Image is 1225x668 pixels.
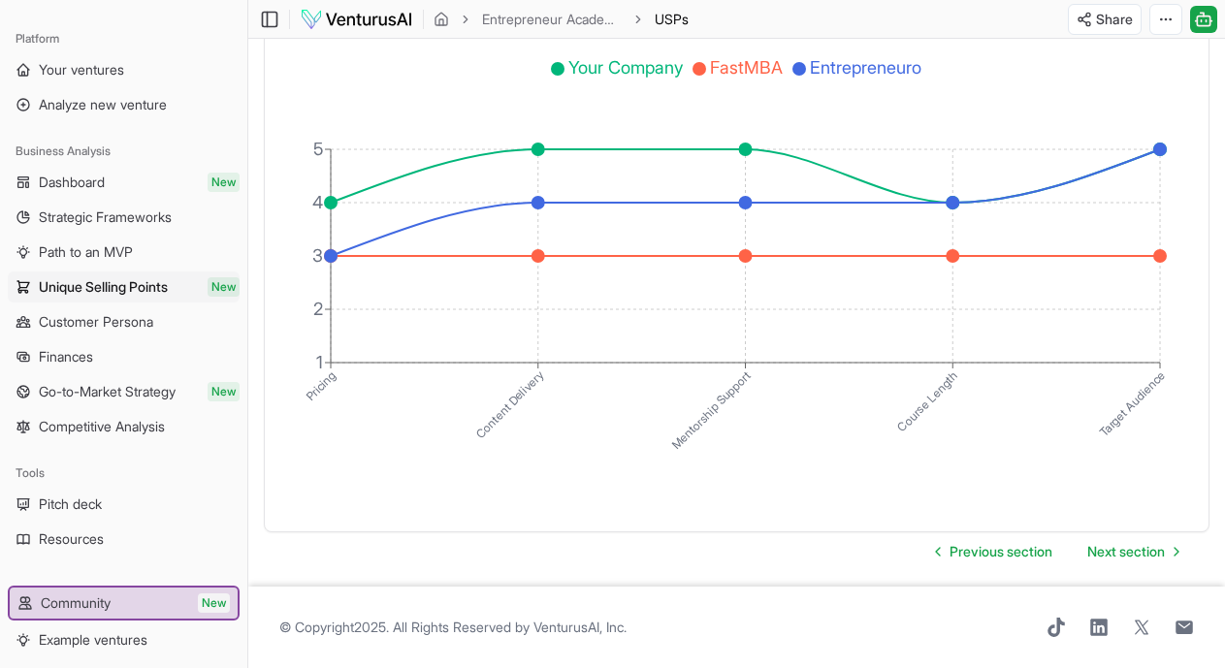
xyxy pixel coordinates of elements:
span: Community [41,593,111,613]
span: Previous section [950,542,1052,561]
span: FastMBA [710,57,783,78]
span: Resources [39,529,104,549]
a: Pitch deck [8,489,240,520]
a: Strategic Frameworks [8,202,240,233]
span: Next section [1087,542,1165,561]
a: Path to an MVP [8,237,240,268]
img: logo [300,8,413,31]
span: Your Company [568,57,683,78]
tspan: 1 [316,352,323,372]
span: USPs [655,11,689,27]
a: Entrepreneur Academy [482,10,622,29]
div: Business Analysis [8,136,240,167]
button: Share [1068,4,1142,35]
div: Platform [8,23,240,54]
a: Analyze new venture [8,89,240,120]
div: Tools [8,458,240,489]
a: Unique Selling PointsNew [8,271,240,302]
nav: breadcrumb [434,10,689,29]
span: Share [1096,10,1133,29]
span: © Copyright 2025 . All Rights Reserved by . [279,618,627,637]
a: Example ventures [8,624,240,655]
a: VenturusAI, Inc [533,619,624,635]
span: New [198,593,230,613]
a: Competitive Analysis [8,411,240,442]
tspan: 4 [312,192,323,212]
tspan: Pricing [303,367,338,403]
span: New [208,382,240,401]
span: Pitch deck [39,494,102,514]
span: Path to an MVP [39,242,133,262]
span: New [208,173,240,192]
a: Customer Persona [8,306,240,337]
a: CommunityNew [10,588,238,619]
a: DashboardNew [8,167,240,198]
tspan: Course Length [894,367,961,434]
span: New [208,277,240,297]
span: Dashboard [39,173,105,192]
span: Finances [39,347,93,366]
tspan: 2 [313,299,323,319]
a: Finances [8,341,240,372]
span: Go-to-Market Strategy [39,382,176,401]
span: USPs [655,10,689,29]
tspan: 5 [313,139,323,159]
a: Go to previous page [920,532,1068,571]
span: Analyze new venture [39,95,167,114]
span: Competitive Analysis [39,417,165,436]
tspan: 3 [312,245,323,266]
span: Your ventures [39,60,124,80]
span: Unique Selling Points [39,277,168,297]
a: Go to next page [1072,532,1194,571]
span: Strategic Frameworks [39,207,172,227]
tspan: Target Audience [1097,367,1169,439]
tspan: Mentorship Support [669,367,754,452]
span: Example ventures [39,630,147,650]
tspan: Content Delivery [472,366,546,440]
span: Customer Persona [39,312,153,332]
nav: pagination [920,532,1194,571]
a: Go-to-Market StrategyNew [8,376,240,407]
a: Resources [8,524,240,555]
span: Entrepreneuro [810,57,921,78]
a: Your ventures [8,54,240,85]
